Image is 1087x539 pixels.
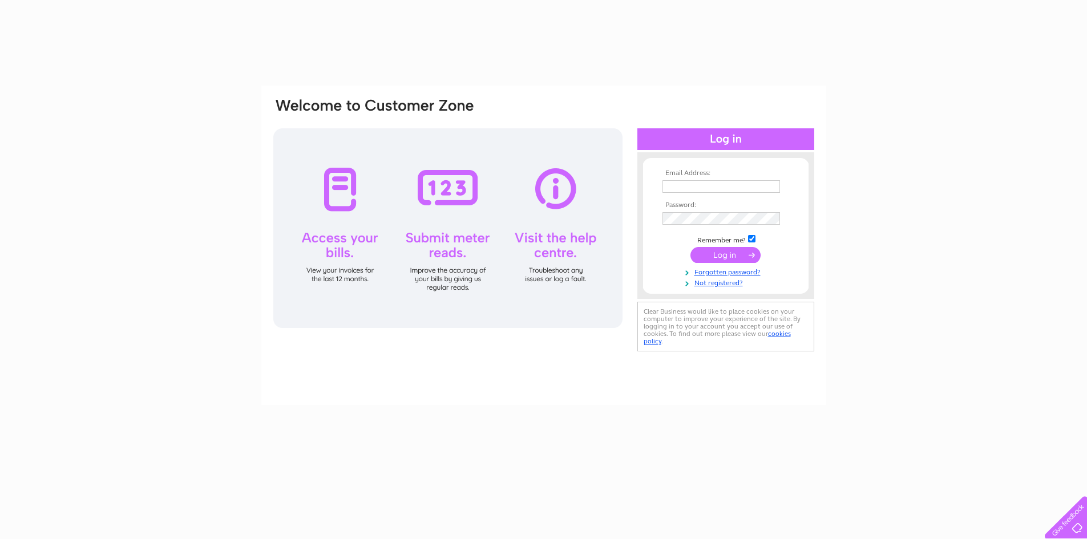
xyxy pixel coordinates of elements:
[644,330,791,345] a: cookies policy
[660,201,792,209] th: Password:
[660,169,792,177] th: Email Address:
[660,233,792,245] td: Remember me?
[637,302,814,351] div: Clear Business would like to place cookies on your computer to improve your experience of the sit...
[662,266,792,277] a: Forgotten password?
[690,247,761,263] input: Submit
[662,277,792,287] a: Not registered?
